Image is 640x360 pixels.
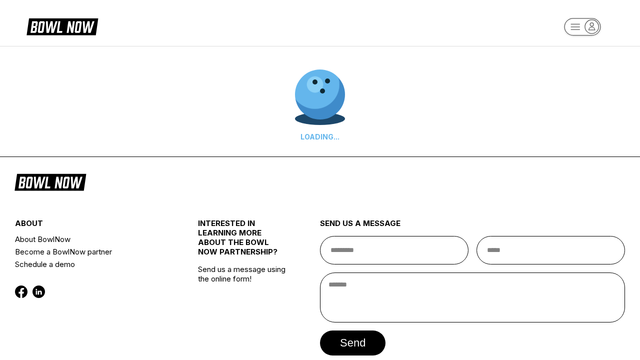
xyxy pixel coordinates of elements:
[15,258,167,270] a: Schedule a demo
[198,218,289,264] div: INTERESTED IN LEARNING MORE ABOUT THE BOWL NOW PARTNERSHIP?
[15,233,167,245] a: About BowlNow
[320,330,385,355] button: send
[15,245,167,258] a: Become a BowlNow partner
[15,218,167,233] div: about
[320,218,625,236] div: send us a message
[295,132,345,141] div: LOADING...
